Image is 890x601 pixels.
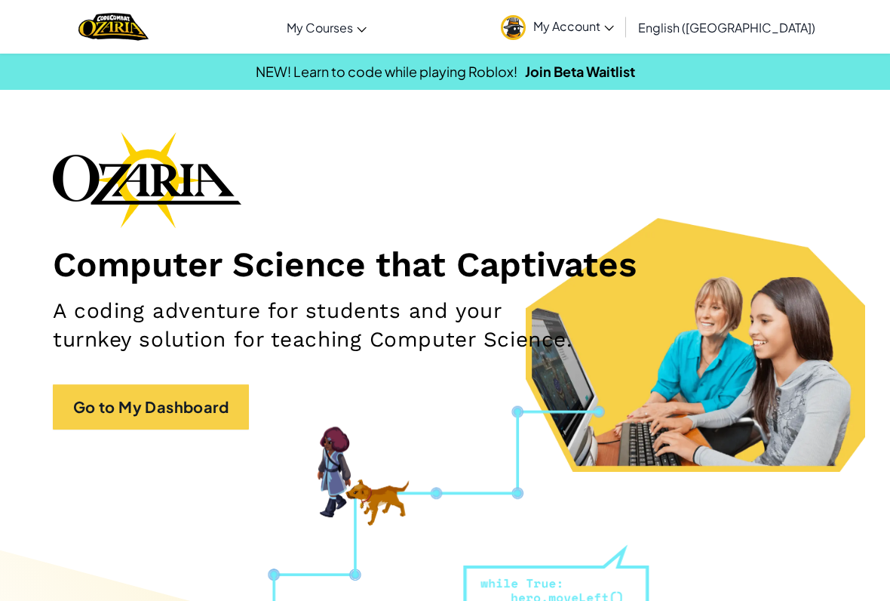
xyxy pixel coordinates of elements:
img: avatar [501,15,526,40]
a: Join Beta Waitlist [525,63,635,80]
span: NEW! Learn to code while playing Roblox! [256,63,517,80]
a: My Courses [279,7,374,48]
img: Ozaria branding logo [53,131,241,228]
span: English ([GEOGRAPHIC_DATA]) [638,20,815,35]
a: Ozaria by CodeCombat logo [78,11,149,42]
h2: A coding adventure for students and your turnkey solution for teaching Computer Science. [53,297,578,354]
a: English ([GEOGRAPHIC_DATA]) [631,7,823,48]
span: My Account [533,18,614,34]
img: Home [78,11,149,42]
a: My Account [493,3,621,51]
h1: Computer Science that Captivates [53,243,837,285]
a: Go to My Dashboard [53,384,249,430]
span: My Courses [287,20,353,35]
